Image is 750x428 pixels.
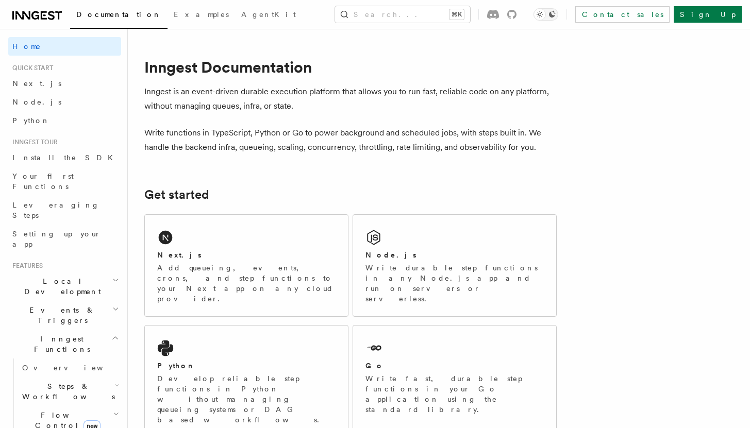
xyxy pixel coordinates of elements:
a: Next.jsAdd queueing, events, crons, and step functions to your Next app on any cloud provider. [144,214,348,317]
p: Write functions in TypeScript, Python or Go to power background and scheduled jobs, with steps bu... [144,126,557,155]
button: Steps & Workflows [18,377,121,406]
a: Sign Up [674,6,742,23]
p: Add queueing, events, crons, and step functions to your Next app on any cloud provider. [157,263,336,304]
p: Write fast, durable step functions in your Go application using the standard library. [365,373,544,415]
h2: Next.js [157,250,202,260]
span: Overview [22,364,128,372]
a: Contact sales [575,6,670,23]
h2: Node.js [365,250,416,260]
span: Install the SDK [12,153,119,162]
span: Examples [174,10,229,19]
span: AgentKit [241,10,296,19]
button: Inngest Functions [8,330,121,358]
a: Get started [144,187,209,202]
a: Python [8,111,121,130]
a: Next.js [8,74,121,93]
a: Node.jsWrite durable step functions in any Node.js app and run on servers or serverless. [353,214,557,317]
span: Events & Triggers [8,305,112,326]
kbd: ⌘K [449,9,464,20]
span: Inngest Functions [8,334,111,354]
span: Node.js [12,98,61,106]
button: Events & Triggers [8,301,121,330]
p: Develop reliable step functions in Python without managing queueing systems or DAG based workflows. [157,373,336,425]
a: Your first Functions [8,167,121,196]
button: Local Development [8,272,121,301]
span: Setting up your app [12,230,101,248]
a: Examples [168,3,235,28]
span: Steps & Workflows [18,381,115,402]
h1: Inngest Documentation [144,58,557,76]
span: Documentation [76,10,161,19]
span: Inngest tour [8,138,58,146]
a: Node.js [8,93,121,111]
a: Setting up your app [8,225,121,253]
a: Documentation [70,3,168,29]
a: AgentKit [235,3,302,28]
span: Local Development [8,276,112,297]
a: Overview [18,358,121,377]
p: Write durable step functions in any Node.js app and run on servers or serverless. [365,263,544,304]
span: Home [12,41,41,52]
span: Your first Functions [12,172,74,191]
span: Features [8,262,43,270]
a: Leveraging Steps [8,196,121,225]
button: Search...⌘K [335,6,470,23]
span: Next.js [12,79,61,88]
span: Leveraging Steps [12,201,99,219]
h2: Go [365,361,384,371]
span: Python [12,116,50,125]
h2: Python [157,361,195,371]
a: Home [8,37,121,56]
a: Install the SDK [8,148,121,167]
button: Toggle dark mode [534,8,558,21]
p: Inngest is an event-driven durable execution platform that allows you to run fast, reliable code ... [144,84,557,113]
span: Quick start [8,64,53,72]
